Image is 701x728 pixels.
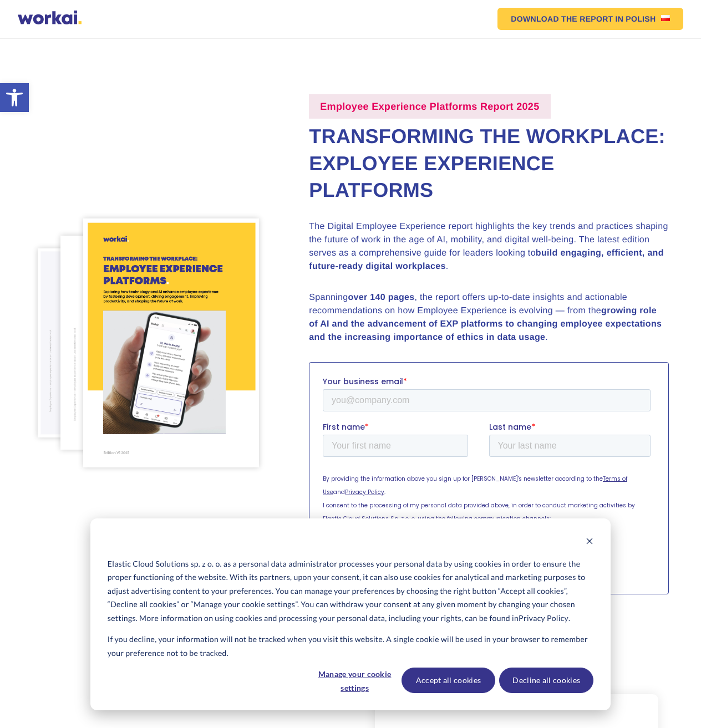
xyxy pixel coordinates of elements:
label: Employee Experience Platforms Report 2025 [309,94,550,119]
a: DOWNLOAD THE REPORTIN POLISHPolish flag [497,8,683,30]
p: If you decline, your information will not be tracked when you visit this website. A single cookie... [108,633,593,660]
p: The Digital Employee Experience report highlights the key trends and practices shaping the future... [309,220,669,273]
button: Manage your cookie settings [312,668,398,693]
img: DEX-2024-v2.2.png [83,218,259,467]
button: Dismiss cookie banner [586,536,593,549]
img: DEX-2024-str-8.png [60,236,212,450]
div: Cookie banner [90,518,611,710]
strong: build engaging, efficient, and future-ready digital workplaces [309,248,664,271]
p: Elastic Cloud Solutions sp. z o. o. as a personal data administrator processes your personal data... [108,557,593,625]
p: Spanning , the report offers up-to-date insights and actionable recommendations on how Employee E... [309,291,669,344]
em: DOWNLOAD THE REPORT [511,15,613,23]
img: DEX-2024-str-30.png [38,248,171,437]
button: Decline all cookies [499,668,593,693]
button: Accept all cookies [402,668,496,693]
iframe: Form 0 [323,376,655,589]
h2: Transforming the Workplace: Exployee Experience Platforms [309,123,669,204]
strong: over 140 pages [348,293,414,302]
a: Privacy Policy [519,612,568,625]
strong: growing role of AI and the advancement of EXP platforms to changing employee expectations and the... [309,306,662,342]
img: Polish flag [661,15,670,21]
